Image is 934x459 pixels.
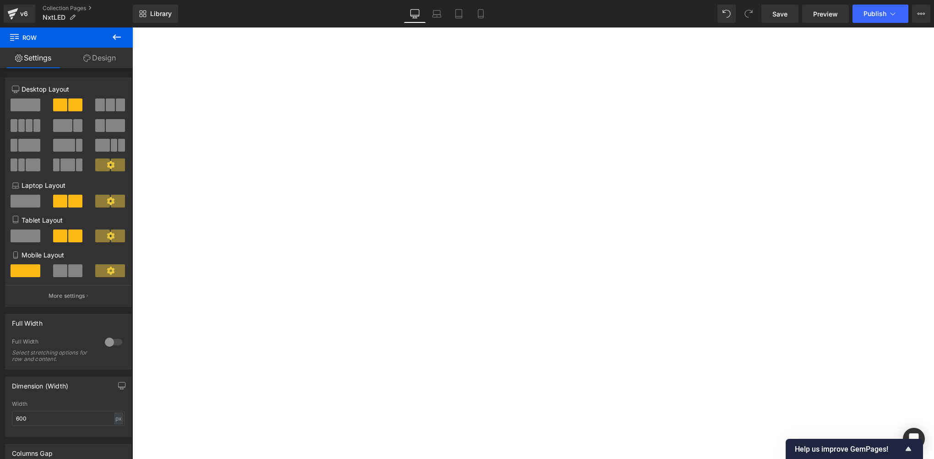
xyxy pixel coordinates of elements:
[9,27,101,48] span: Row
[795,443,914,454] button: Show survey - Help us improve GemPages!
[18,8,30,20] div: v6
[12,411,125,426] input: auto
[772,9,787,19] span: Save
[853,5,908,23] button: Publish
[12,444,53,457] div: Columns Gap
[470,5,492,23] a: Mobile
[12,314,43,327] div: Full Width
[12,338,96,348] div: Full Width
[114,412,123,425] div: px
[717,5,736,23] button: Undo
[12,84,125,94] p: Desktop Layout
[739,5,758,23] button: Redo
[912,5,930,23] button: More
[404,5,426,23] a: Desktop
[12,180,125,190] p: Laptop Layout
[12,215,125,225] p: Tablet Layout
[12,250,125,260] p: Mobile Layout
[5,285,131,306] button: More settings
[12,350,94,362] div: Select stretching options for row and content.
[133,5,178,23] a: New Library
[12,377,68,390] div: Dimension (Width)
[12,401,125,407] div: Width
[150,10,172,18] span: Library
[426,5,448,23] a: Laptop
[43,5,133,12] a: Collection Pages
[795,445,903,454] span: Help us improve GemPages!
[66,48,133,68] a: Design
[903,428,925,450] div: Open Intercom Messenger
[813,9,838,19] span: Preview
[43,14,65,21] span: NxtLED
[863,10,886,17] span: Publish
[802,5,849,23] a: Preview
[4,5,35,23] a: v6
[49,292,85,300] p: More settings
[448,5,470,23] a: Tablet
